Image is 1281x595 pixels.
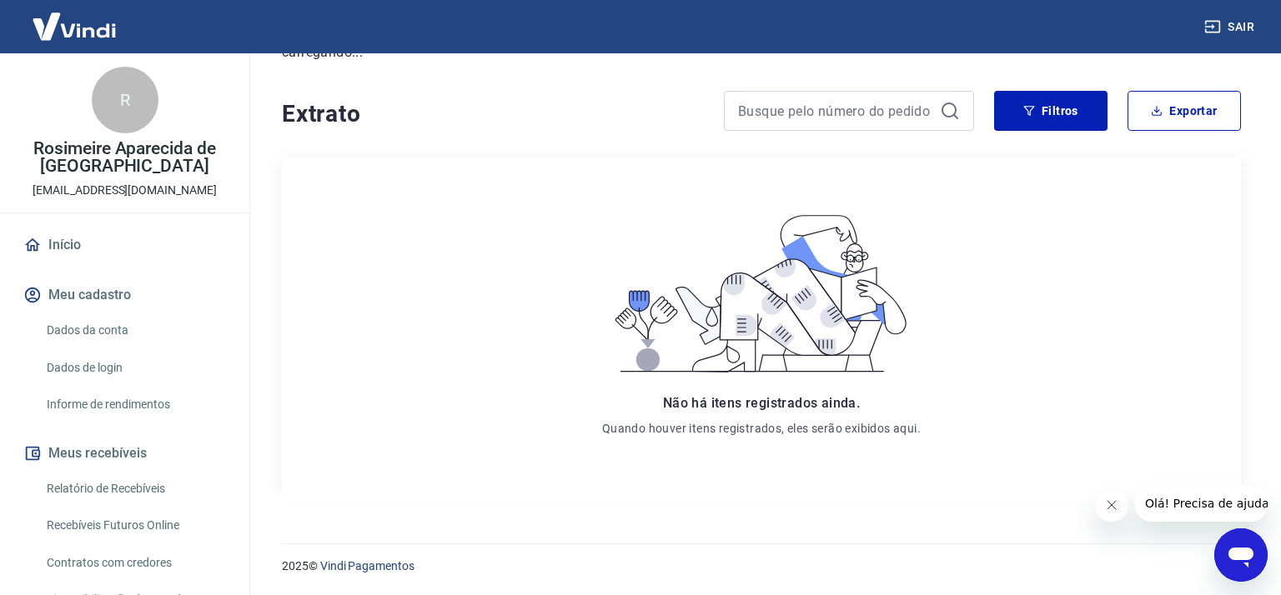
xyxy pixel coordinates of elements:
[40,351,229,385] a: Dados de login
[13,140,236,175] p: Rosimeire Aparecida de [GEOGRAPHIC_DATA]
[1095,488,1128,522] iframe: Fechar mensagem
[20,435,229,472] button: Meus recebíveis
[602,420,921,437] p: Quando houver itens registrados, eles serão exibidos aqui.
[40,546,229,580] a: Contratos com credores
[282,557,1241,575] p: 2025 ©
[20,227,229,263] a: Início
[1128,91,1241,131] button: Exportar
[40,387,229,422] a: Informe de rendimentos
[320,559,414,572] a: Vindi Pagamentos
[282,97,704,131] h4: Extrato
[10,12,140,25] span: Olá! Precisa de ajuda?
[663,395,860,411] span: Não há itens registrados ainda.
[33,182,217,199] p: [EMAIL_ADDRESS][DOMAIN_NAME]
[92,67,158,133] div: R
[1214,528,1268,582] iframe: Botão para abrir a janela de mensagens
[738,98,933,123] input: Busque pelo número do pedido
[1135,485,1268,522] iframe: Mensagem da empresa
[994,91,1108,131] button: Filtros
[20,277,229,313] button: Meu cadastro
[40,508,229,542] a: Recebíveis Futuros Online
[40,472,229,506] a: Relatório de Recebíveis
[1201,12,1261,42] button: Sair
[20,1,128,52] img: Vindi
[40,313,229,347] a: Dados da conta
